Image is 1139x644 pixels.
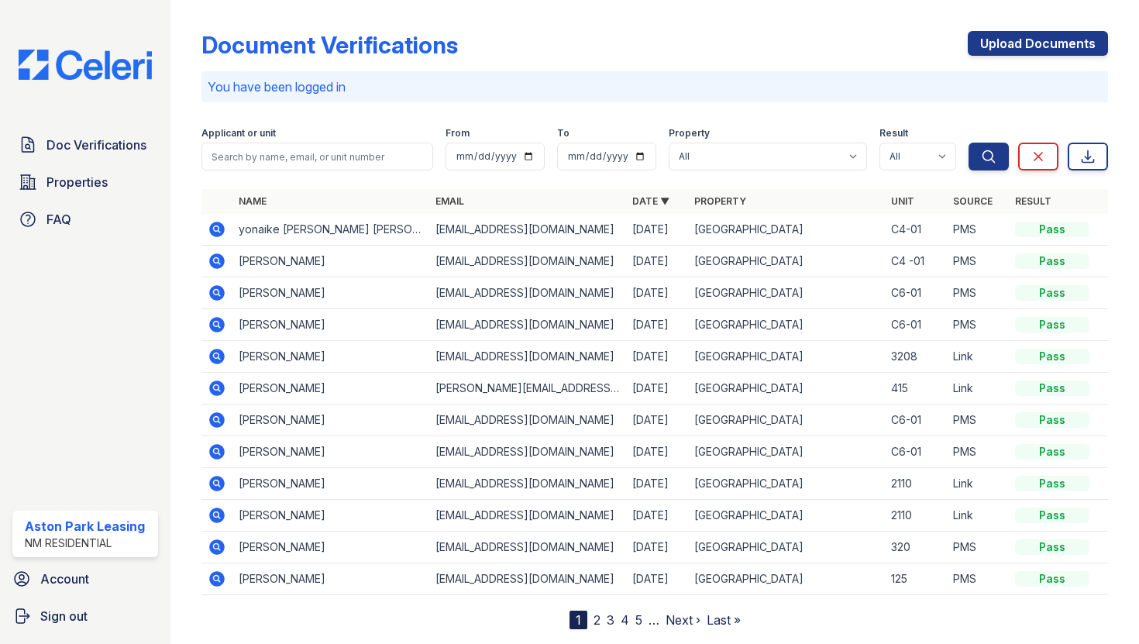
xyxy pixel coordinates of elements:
[429,309,626,341] td: [EMAIL_ADDRESS][DOMAIN_NAME]
[885,246,947,277] td: C4 -01
[1015,285,1089,301] div: Pass
[1015,508,1089,523] div: Pass
[666,612,700,628] a: Next ›
[1015,412,1089,428] div: Pass
[947,277,1009,309] td: PMS
[885,405,947,436] td: C6-01
[429,373,626,405] td: [PERSON_NAME][EMAIL_ADDRESS][DOMAIN_NAME]
[891,195,914,207] a: Unit
[232,500,429,532] td: [PERSON_NAME]
[1015,571,1089,587] div: Pass
[429,563,626,595] td: [EMAIL_ADDRESS][DOMAIN_NAME]
[688,246,885,277] td: [GEOGRAPHIC_DATA]
[688,468,885,500] td: [GEOGRAPHIC_DATA]
[626,468,688,500] td: [DATE]
[947,246,1009,277] td: PMS
[688,341,885,373] td: [GEOGRAPHIC_DATA]
[429,341,626,373] td: [EMAIL_ADDRESS][DOMAIN_NAME]
[1015,381,1089,396] div: Pass
[968,31,1108,56] a: Upload Documents
[626,500,688,532] td: [DATE]
[688,373,885,405] td: [GEOGRAPHIC_DATA]
[885,563,947,595] td: 125
[1015,539,1089,555] div: Pass
[626,277,688,309] td: [DATE]
[947,532,1009,563] td: PMS
[626,373,688,405] td: [DATE]
[6,50,164,80] img: CE_Logo_Blue-a8612792a0a2168367f1c8372b55b34899dd931a85d93a1a3d3e32e68fde9ad4.png
[632,195,669,207] a: Date ▼
[688,532,885,563] td: [GEOGRAPHIC_DATA]
[626,214,688,246] td: [DATE]
[626,436,688,468] td: [DATE]
[669,127,710,139] label: Property
[429,468,626,500] td: [EMAIL_ADDRESS][DOMAIN_NAME]
[688,436,885,468] td: [GEOGRAPHIC_DATA]
[429,277,626,309] td: [EMAIL_ADDRESS][DOMAIN_NAME]
[688,309,885,341] td: [GEOGRAPHIC_DATA]
[6,601,164,632] a: Sign out
[1015,317,1089,332] div: Pass
[232,532,429,563] td: [PERSON_NAME]
[688,500,885,532] td: [GEOGRAPHIC_DATA]
[1015,476,1089,491] div: Pass
[885,309,947,341] td: C6-01
[885,532,947,563] td: 320
[947,563,1009,595] td: PMS
[594,612,600,628] a: 2
[626,563,688,595] td: [DATE]
[201,143,433,170] input: Search by name, email, or unit number
[947,309,1009,341] td: PMS
[947,436,1009,468] td: PMS
[429,500,626,532] td: [EMAIL_ADDRESS][DOMAIN_NAME]
[429,436,626,468] td: [EMAIL_ADDRESS][DOMAIN_NAME]
[46,173,108,191] span: Properties
[1015,444,1089,460] div: Pass
[885,341,947,373] td: 3208
[688,214,885,246] td: [GEOGRAPHIC_DATA]
[626,532,688,563] td: [DATE]
[885,277,947,309] td: C6-01
[626,309,688,341] td: [DATE]
[239,195,267,207] a: Name
[885,214,947,246] td: C4-01
[12,204,158,235] a: FAQ
[232,563,429,595] td: [PERSON_NAME]
[688,277,885,309] td: [GEOGRAPHIC_DATA]
[1074,582,1124,629] iframe: chat widget
[947,500,1009,532] td: Link
[879,127,908,139] label: Result
[621,612,629,628] a: 4
[1015,195,1051,207] a: Result
[232,405,429,436] td: [PERSON_NAME]
[1015,349,1089,364] div: Pass
[947,405,1009,436] td: PMS
[435,195,464,207] a: Email
[232,373,429,405] td: [PERSON_NAME]
[429,532,626,563] td: [EMAIL_ADDRESS][DOMAIN_NAME]
[626,341,688,373] td: [DATE]
[635,612,642,628] a: 5
[688,405,885,436] td: [GEOGRAPHIC_DATA]
[947,373,1009,405] td: Link
[607,612,614,628] a: 3
[947,468,1009,500] td: Link
[232,214,429,246] td: yonaike [PERSON_NAME] [PERSON_NAME]
[12,129,158,160] a: Doc Verifications
[46,210,71,229] span: FAQ
[569,611,587,629] div: 1
[1015,253,1089,269] div: Pass
[201,31,458,59] div: Document Verifications
[707,612,741,628] a: Last »
[429,214,626,246] td: [EMAIL_ADDRESS][DOMAIN_NAME]
[40,570,89,588] span: Account
[232,436,429,468] td: [PERSON_NAME]
[1015,222,1089,237] div: Pass
[232,277,429,309] td: [PERSON_NAME]
[694,195,746,207] a: Property
[25,536,145,551] div: NM Residential
[46,136,146,154] span: Doc Verifications
[557,127,569,139] label: To
[885,500,947,532] td: 2110
[232,246,429,277] td: [PERSON_NAME]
